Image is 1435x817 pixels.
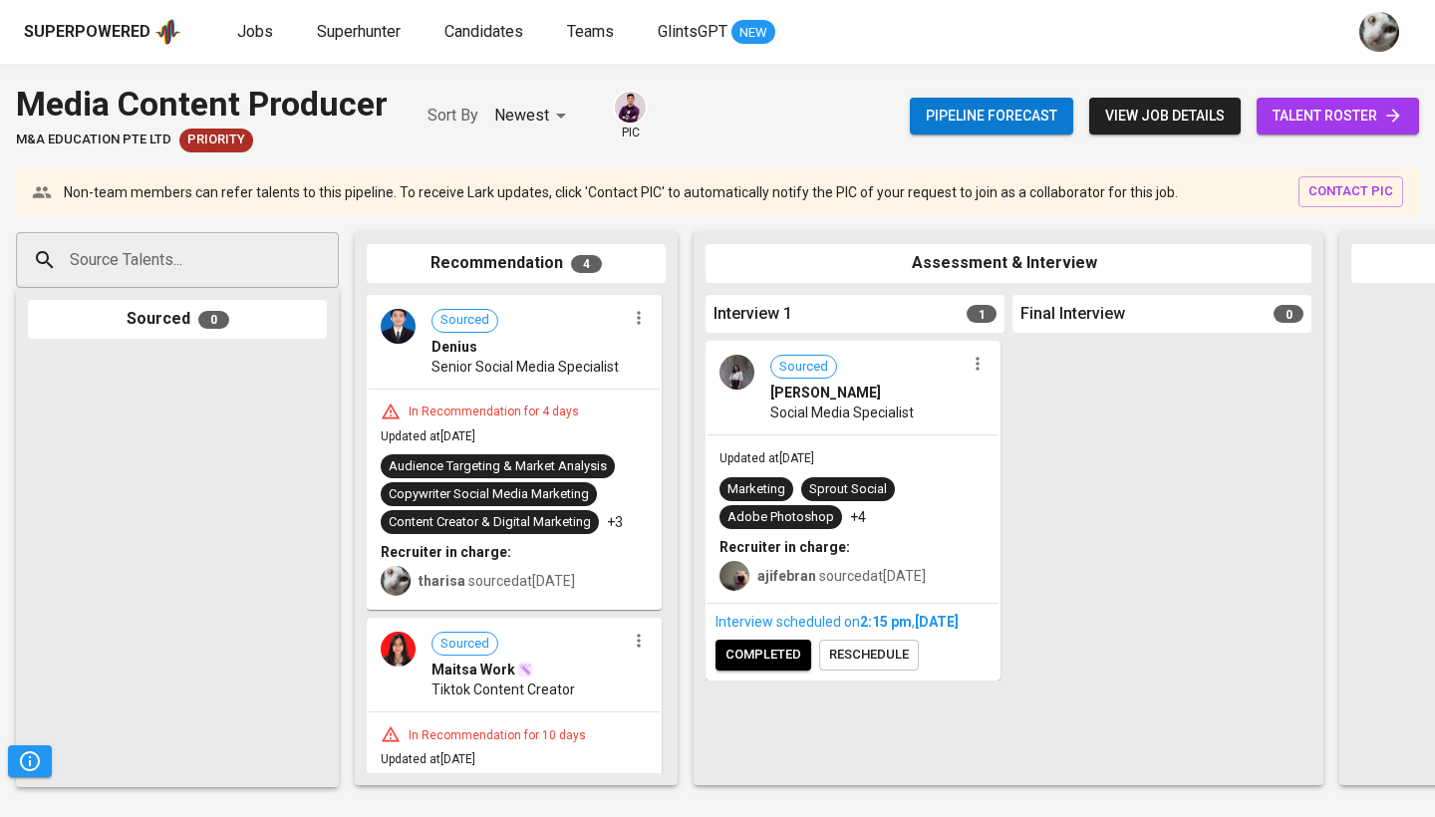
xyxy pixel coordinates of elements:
span: Updated at [DATE] [719,451,814,465]
div: Content Creator & Digital Marketing [389,513,591,532]
div: In Recommendation for 4 days [401,404,587,420]
img: tharisa.rizky@glints.com [1359,12,1399,52]
span: Updated at [DATE] [381,429,475,443]
span: 0 [198,311,229,329]
span: 2:15 PM [860,614,912,630]
span: Priority [179,131,253,149]
div: Copywriter Social Media Marketing [389,485,589,504]
button: Pipeline forecast [910,98,1073,135]
span: Social Media Specialist [770,403,914,422]
span: 4 [571,255,602,273]
div: Sourced[PERSON_NAME]Social Media SpecialistUpdated at[DATE]MarketingSprout SocialAdobe Photoshop+... [706,341,1001,681]
span: Candidates [444,22,523,41]
span: talent roster [1273,104,1403,129]
div: Media Content Producer [16,80,388,129]
img: 9bcda2d95d50e82c919f72fab7eb0b95.jpg [719,355,754,390]
b: tharisa [419,573,465,589]
span: Teams [567,22,614,41]
a: Jobs [237,20,277,45]
span: reschedule [829,644,909,667]
img: 3dc0d3896aff5443b361d95522a8dc78.png [381,632,416,667]
span: Interview 1 [714,303,792,326]
span: sourced at [DATE] [419,573,575,589]
span: Maitsa Work [431,660,515,680]
a: talent roster [1257,98,1419,135]
span: NEW [731,23,775,43]
span: sourced at [DATE] [757,568,926,584]
img: erwin@glints.com [615,92,646,123]
span: Tiktok Content Creator [431,680,575,699]
p: Newest [494,104,549,128]
b: Recruiter in charge: [381,544,511,560]
span: 0 [1274,305,1303,323]
div: Assessment & Interview [706,244,1311,283]
span: M&A Education Pte Ltd [16,131,171,149]
span: completed [725,644,801,667]
button: contact pic [1298,176,1403,207]
div: Superpowered [24,21,150,44]
a: Superpoweredapp logo [24,17,181,47]
p: Sort By [428,104,478,128]
img: 7f24fa26bef1ab352714e70e85c4aef9.jpg [381,309,416,344]
img: aji.muda@glints.com [719,561,749,591]
button: completed [716,640,811,671]
a: Candidates [444,20,527,45]
div: Interview scheduled on , [716,612,991,632]
div: Audience Targeting & Market Analysis [389,457,607,476]
div: Newest [494,98,573,135]
div: In Recommendation for 10 days [401,727,594,744]
span: Sourced [432,635,497,654]
div: Sprout Social [809,480,887,499]
div: New Job received from Demand Team [179,129,253,152]
p: Non-team members can refer talents to this pipeline. To receive Lark updates, click 'Contact PIC'... [64,182,1178,202]
button: Open [328,258,332,262]
span: Jobs [237,22,273,41]
span: contact pic [1308,180,1393,203]
span: Superhunter [317,22,401,41]
div: Sourced [28,300,327,339]
div: Recommendation [367,244,666,283]
p: +4 [850,507,866,527]
button: view job details [1089,98,1241,135]
span: GlintsGPT [658,22,727,41]
span: Sourced [432,311,497,330]
a: GlintsGPT NEW [658,20,775,45]
a: Teams [567,20,618,45]
span: Senior Social Media Specialist [431,357,619,377]
span: Pipeline forecast [926,104,1057,129]
a: Superhunter [317,20,405,45]
span: [DATE] [915,614,959,630]
img: tharisa.rizky@glints.com [381,566,411,596]
button: Pipeline Triggers [8,745,52,777]
span: 1 [967,305,997,323]
span: [PERSON_NAME] [770,383,881,403]
div: pic [613,90,648,141]
img: magic_wand.svg [517,662,533,678]
div: SourcedDeniusSenior Social Media SpecialistIn Recommendation for 4 daysUpdated at[DATE]Audience T... [367,295,662,611]
span: Updated at [DATE] [381,752,475,766]
b: ajifebran [757,568,816,584]
span: Sourced [771,358,836,377]
span: view job details [1105,104,1225,129]
p: +3 [607,512,623,532]
button: reschedule [819,640,919,671]
span: Denius [431,337,477,357]
div: Marketing [727,480,785,499]
span: Final Interview [1020,303,1125,326]
div: Adobe Photoshop [727,508,834,527]
img: app logo [154,17,181,47]
b: Recruiter in charge: [719,539,850,555]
